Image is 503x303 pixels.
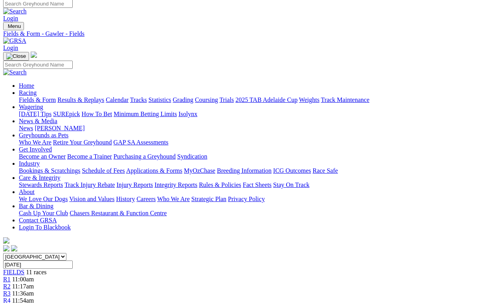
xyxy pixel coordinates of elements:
[195,96,218,103] a: Coursing
[19,174,61,181] a: Care & Integrity
[3,290,11,297] a: R3
[312,167,338,174] a: Race Safe
[157,196,190,202] a: Who We Are
[19,210,500,217] div: Bar & Dining
[243,181,272,188] a: Fact Sheets
[191,196,226,202] a: Strategic Plan
[321,96,369,103] a: Track Maintenance
[19,82,34,89] a: Home
[116,196,135,202] a: History
[19,111,500,118] div: Wagering
[53,111,80,117] a: SUREpick
[19,196,500,203] div: About
[3,276,11,283] a: R1
[235,96,297,103] a: 2025 TAB Adelaide Cup
[19,224,71,231] a: Login To Blackbook
[19,125,33,131] a: News
[3,261,73,269] input: Select date
[228,196,265,202] a: Privacy Policy
[3,52,29,61] button: Toggle navigation
[19,96,500,103] div: Racing
[114,111,177,117] a: Minimum Betting Limits
[3,245,9,251] img: facebook.svg
[178,111,197,117] a: Isolynx
[3,237,9,244] img: logo-grsa-white.png
[177,153,207,160] a: Syndication
[273,167,311,174] a: ICG Outcomes
[11,245,17,251] img: twitter.svg
[3,69,27,76] img: Search
[19,118,57,124] a: News & Media
[19,167,80,174] a: Bookings & Scratchings
[64,181,115,188] a: Track Injury Rebate
[184,167,215,174] a: MyOzChase
[173,96,193,103] a: Grading
[12,276,34,283] span: 11:00am
[82,111,112,117] a: How To Bet
[3,37,26,44] img: GRSA
[19,132,68,139] a: Greyhounds as Pets
[19,167,500,174] div: Industry
[12,283,34,290] span: 11:17am
[12,290,34,297] span: 11:36am
[273,181,309,188] a: Stay On Track
[3,15,18,22] a: Login
[19,153,66,160] a: Become an Owner
[154,181,197,188] a: Integrity Reports
[19,181,63,188] a: Stewards Reports
[69,196,114,202] a: Vision and Values
[53,139,112,146] a: Retire Your Greyhound
[19,111,51,117] a: [DATE] Tips
[26,269,46,275] span: 11 races
[114,153,176,160] a: Purchasing a Greyhound
[106,96,129,103] a: Calendar
[3,283,11,290] a: R2
[31,52,37,58] img: logo-grsa-white.png
[219,96,234,103] a: Trials
[19,96,56,103] a: Fields & Form
[82,167,125,174] a: Schedule of Fees
[19,203,53,209] a: Bar & Dining
[6,53,26,59] img: Close
[19,139,51,146] a: Who We Are
[19,217,57,224] a: Contact GRSA
[8,23,21,29] span: Menu
[3,8,27,15] img: Search
[57,96,104,103] a: Results & Replays
[3,44,18,51] a: Login
[199,181,241,188] a: Rules & Policies
[136,196,156,202] a: Careers
[114,139,169,146] a: GAP SA Assessments
[3,22,24,30] button: Toggle navigation
[3,61,73,69] input: Search
[149,96,171,103] a: Statistics
[126,167,182,174] a: Applications & Forms
[217,167,272,174] a: Breeding Information
[19,210,68,216] a: Cash Up Your Club
[35,125,84,131] a: [PERSON_NAME]
[116,181,153,188] a: Injury Reports
[19,139,500,146] div: Greyhounds as Pets
[19,160,40,167] a: Industry
[19,125,500,132] div: News & Media
[19,146,52,153] a: Get Involved
[19,188,35,195] a: About
[67,153,112,160] a: Become a Trainer
[3,269,24,275] a: FIELDS
[299,96,319,103] a: Weights
[130,96,147,103] a: Tracks
[19,181,500,188] div: Care & Integrity
[70,210,167,216] a: Chasers Restaurant & Function Centre
[19,89,37,96] a: Racing
[19,103,43,110] a: Wagering
[19,153,500,160] div: Get Involved
[19,196,68,202] a: We Love Our Dogs
[3,30,500,37] a: Fields & Form - Gawler - Fields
